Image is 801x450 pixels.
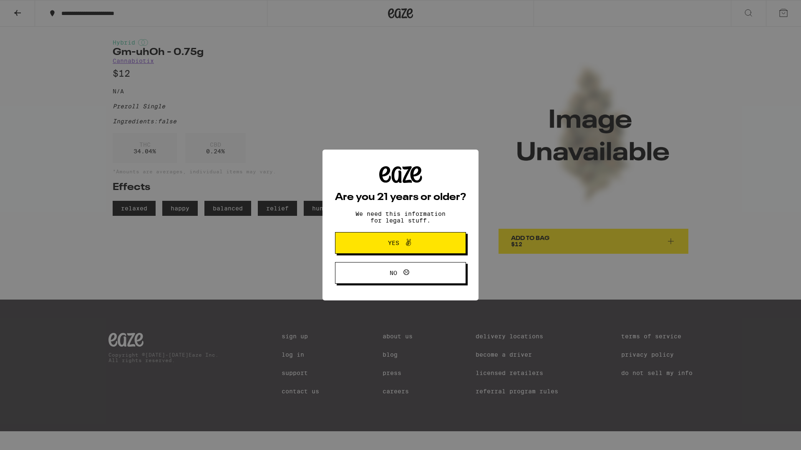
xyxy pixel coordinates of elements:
span: Yes [388,240,399,246]
button: Yes [335,232,466,254]
h2: Are you 21 years or older? [335,192,466,202]
button: No [335,262,466,284]
span: No [390,270,397,276]
p: We need this information for legal stuff. [348,210,453,224]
